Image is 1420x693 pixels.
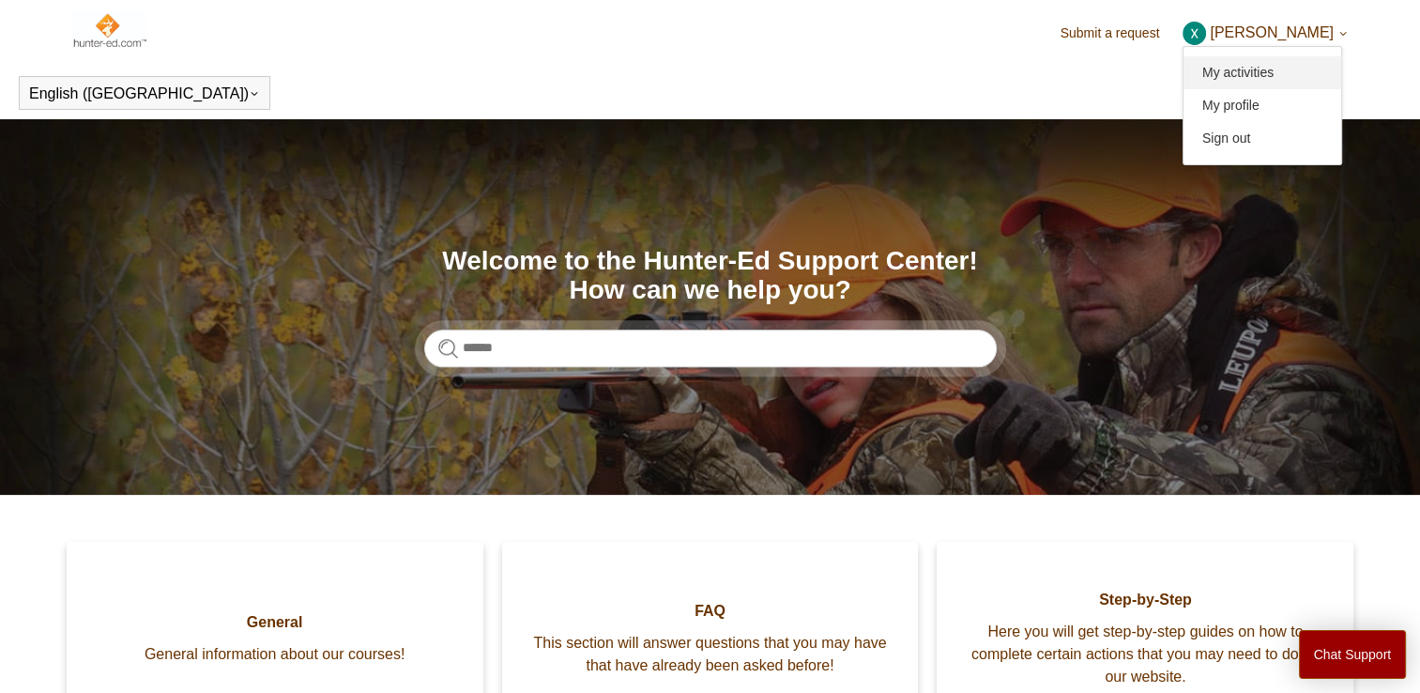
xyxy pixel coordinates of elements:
[71,11,147,49] img: Hunter-Ed Help Center home page
[965,589,1325,611] span: Step-by-Step
[424,330,997,367] input: Search
[1061,23,1179,43] a: Submit a request
[95,643,455,666] span: General information about our courses!
[1183,122,1341,155] a: Sign out
[1183,89,1341,122] a: My profile
[530,632,891,677] span: This section will answer questions that you may have that have already been asked before!
[424,247,997,305] h1: Welcome to the Hunter-Ed Support Center! How can we help you?
[29,85,260,102] button: English ([GEOGRAPHIC_DATA])
[1183,56,1341,89] a: My activities
[530,600,891,623] span: FAQ
[95,611,455,634] span: General
[1210,24,1334,40] span: [PERSON_NAME]
[965,621,1325,688] span: Here you will get step-by-step guides on how to complete certain actions that you may need to do ...
[1183,22,1350,45] button: [PERSON_NAME]
[1299,630,1407,679] button: Chat Support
